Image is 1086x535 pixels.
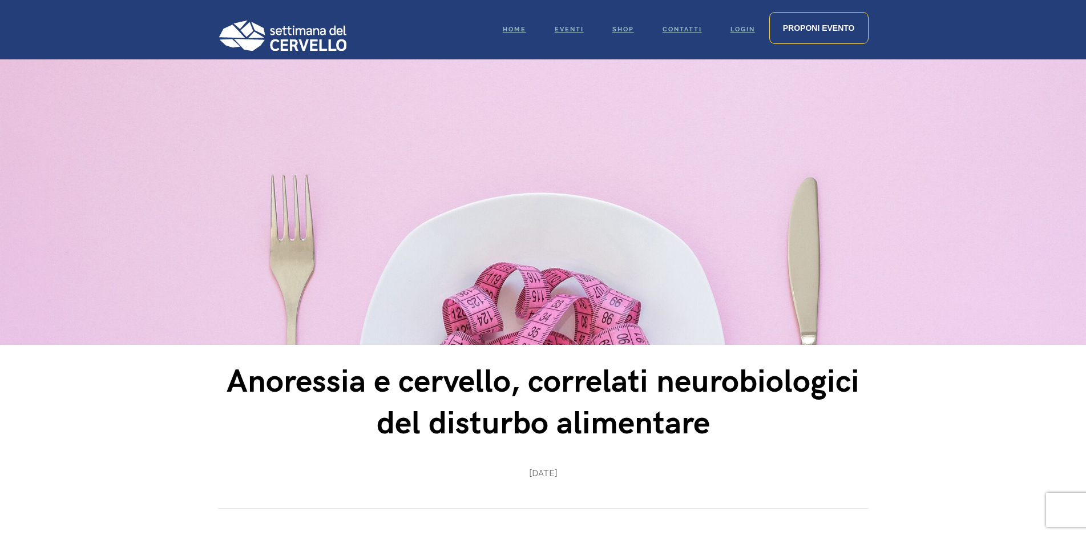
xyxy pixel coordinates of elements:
[503,26,526,33] span: Home
[612,26,634,33] span: Shop
[663,26,702,33] span: Contatti
[769,12,869,44] a: Proponi evento
[555,26,584,33] span: Eventi
[783,23,855,33] span: Proponi evento
[529,468,558,480] span: [DATE]
[218,362,869,445] h1: Anoressia e cervello, correlati neurobiologici del disturbo alimentare
[218,20,346,51] img: Logo
[730,26,755,33] span: Login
